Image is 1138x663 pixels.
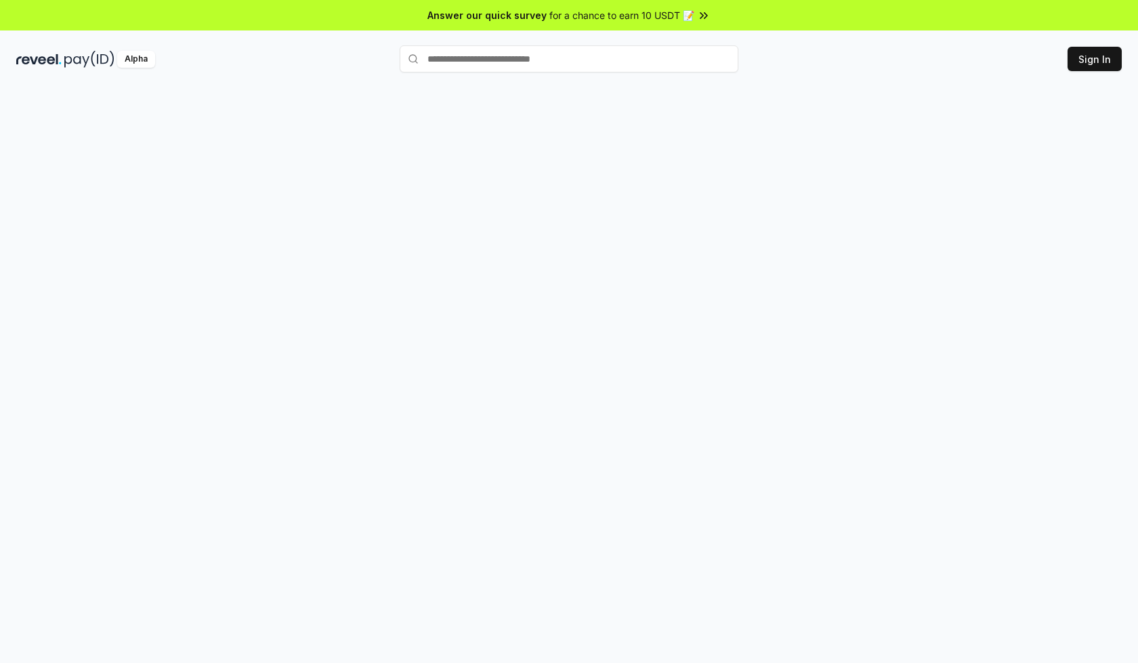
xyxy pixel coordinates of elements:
[549,8,694,22] span: for a chance to earn 10 USDT 📝
[64,51,114,68] img: pay_id
[427,8,547,22] span: Answer our quick survey
[117,51,155,68] div: Alpha
[16,51,62,68] img: reveel_dark
[1068,47,1122,71] button: Sign In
